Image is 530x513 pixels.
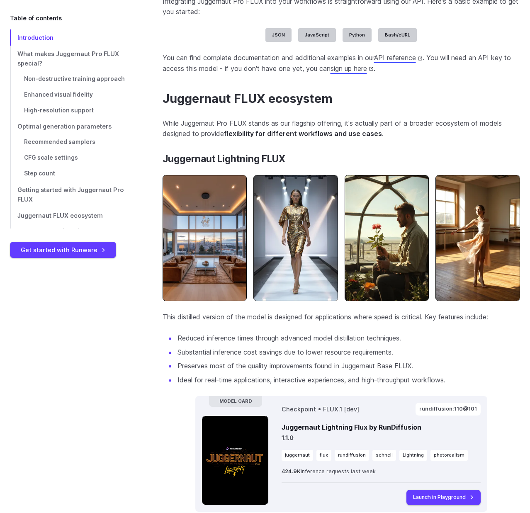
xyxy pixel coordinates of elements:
a: sign up here [331,64,374,73]
li: Ideal for real-time applications, interactive experiences, and high-throughput workflows. [176,375,520,386]
span: Recommended samplers [24,139,95,145]
p: You can find complete documentation and additional examples in our . You will need an API key to ... [163,53,520,74]
a: Recommended samplers [10,134,136,150]
p: This distilled version of the model is designed for applications where speed is critical. Key fea... [163,312,520,323]
li: flux [316,450,331,461]
label: JavaScript [298,28,336,42]
strong: 424.9K [282,468,301,474]
label: JSON [265,28,292,42]
span: Juggernaut Lightning Flux by RunDiffusion [282,422,421,433]
a: High-resolution support [10,103,136,119]
span: Getting started with Juggernaut Pro FLUX [17,186,124,203]
a: Get started with Runware [10,242,116,258]
span: Juggernaut FLUX ecosystem [17,212,103,219]
img: A post-apocalyptic botanist nurturing the last flowering plant on Earth inside a geodesic greenho... [345,175,429,301]
a: Launch in Playground [406,490,481,505]
label: Python [343,28,372,42]
a: Step count [10,166,136,182]
img: Model preview [202,416,268,504]
li: Lightning [399,450,427,461]
a: What makes Juggernaut Pro FLUX special? [10,46,136,71]
label: Bash/cURL [378,28,417,42]
a: Non-destructive training approach [10,71,136,87]
li: Reduced inference times through advanced model distillation techniques. [176,333,520,344]
span: Table of contents [10,13,62,23]
span: What makes Juggernaut Pro FLUX special? [17,50,119,67]
span: Checkpoint • FLUX.1 [dev] [282,404,359,414]
a: Juggernaut FLUX ecosystem [10,207,136,224]
li: rundiffusion [335,450,369,461]
span: Inference requests last week [282,467,376,476]
span: Enhanced visual fidelity [24,91,93,98]
a: Enhanced visual fidelity [10,87,136,103]
a: Juggernaut Lightning FLUX [163,153,285,165]
li: juggernaut [282,450,313,461]
span: Optimal generation parameters [17,123,112,130]
a: Optimal generation parameters [10,118,136,134]
span: 1.1.0 [282,434,294,441]
img: A dedicated ballet dancer practicing alone in a sunlit studio with wooden floors and mirrored wal... [435,175,520,301]
span: Model Card [209,396,262,407]
li: Substantial inference cost savings due to lower resource requirements. [176,347,520,358]
a: API reference [374,53,423,62]
a: Introduction [10,29,136,46]
li: schnell [372,450,396,461]
span: Introduction [17,34,53,41]
img: A luxurious modern living room with a neutral color palette, plush velvet sofas, and a glass coff... [163,175,247,301]
a: Juggernaut Lightning FLUX [10,224,136,239]
img: A high-fashion runway model in a striking futuristic metallic dress with structured pleats and sh... [253,175,338,301]
span: Non-destructive training approach [24,75,125,82]
a: Getting started with Juggernaut Pro FLUX [10,182,136,207]
strong: flexibility for different workflows and use cases [224,129,382,138]
span: CFG scale settings [24,154,78,161]
p: While Juggernaut Pro FLUX stands as our flagship offering, it's actually part of a broader ecosys... [163,118,520,139]
li: photorealism [430,450,468,461]
button: rundiffusion:110@101 [416,403,481,415]
li: Preserves most of the quality improvements found in Juggernaut Base FLUX. [176,361,520,372]
a: Juggernaut FLUX ecosystem [163,92,333,106]
span: Juggernaut Lightning FLUX [24,228,102,234]
span: High-resolution support [24,107,94,114]
a: CFG scale settings [10,150,136,166]
span: Step count [24,170,55,177]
